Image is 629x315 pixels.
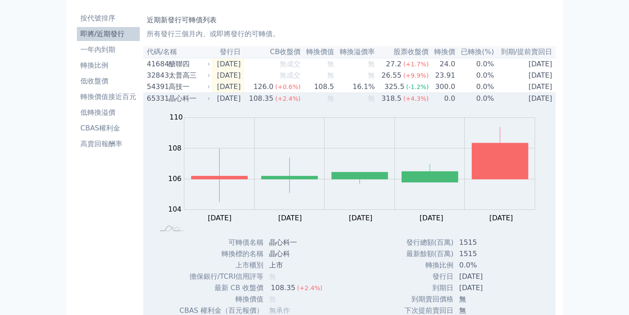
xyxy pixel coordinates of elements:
[429,93,456,105] td: 0.0
[301,46,335,58] th: 轉換價值
[212,46,244,58] th: 發行日
[456,58,494,70] td: 0.0%
[278,214,302,222] tspan: [DATE]
[397,248,454,260] td: 最新餘額(百萬)
[168,144,182,152] tspan: 108
[77,76,140,86] li: 低收盤價
[327,94,334,103] span: 無
[264,260,329,271] td: 上市
[169,70,208,81] div: 太普高三
[494,46,556,58] th: 到期/提前賣回日
[397,282,454,294] td: 到期日
[147,82,166,92] div: 54391
[264,248,329,260] td: 晶心科
[368,60,375,68] span: 無
[77,92,140,102] li: 轉換價值接近百元
[494,93,556,105] td: [DATE]
[454,294,520,305] td: 無
[384,59,404,69] div: 27.2
[397,271,454,282] td: 發行日
[247,93,275,104] div: 108.35
[456,81,494,93] td: 0.0%
[147,59,166,69] div: 41684
[77,27,140,41] a: 即將/近期發行
[397,260,454,271] td: 轉換比例
[269,283,297,293] div: 108.35
[212,81,244,93] td: [DATE]
[429,58,456,70] td: 24.0
[301,81,335,93] td: 108.5
[77,11,140,25] a: 按代號排序
[164,113,548,222] g: Chart
[275,83,301,90] span: (+0.6%)
[264,237,329,248] td: 晶心科一
[368,71,375,79] span: 無
[179,237,264,248] td: 可轉債名稱
[208,214,232,222] tspan: [DATE]
[77,45,140,55] li: 一年內到期
[191,127,528,202] g: Series
[77,74,140,88] a: 低收盤價
[297,284,322,291] span: (+2.4%)
[429,70,456,81] td: 23.91
[397,237,454,248] td: 發行總額(百萬)
[244,46,301,58] th: CB收盤價
[169,113,183,121] tspan: 110
[275,95,301,102] span: (+2.4%)
[212,70,244,81] td: [DATE]
[429,46,456,58] th: 轉換價
[169,93,208,104] div: 晶心科一
[494,58,556,70] td: [DATE]
[403,61,429,68] span: (+1.7%)
[77,29,140,39] li: 即將/近期發行
[456,46,494,58] th: 已轉換(%)
[494,70,556,81] td: [DATE]
[179,271,264,282] td: 擔保銀行/TCRI信用評等
[179,260,264,271] td: 上市櫃別
[397,294,454,305] td: 到期賣回價格
[77,60,140,71] li: 轉換比例
[147,29,552,39] p: 所有發行三個月內、或即將發行的可轉債。
[335,46,375,58] th: 轉換溢價率
[169,82,208,92] div: 高技一
[454,282,520,294] td: [DATE]
[77,90,140,104] a: 轉換價值接近百元
[77,139,140,149] li: 高賣回報酬率
[179,294,264,305] td: 轉換價值
[269,272,276,281] span: 無
[456,70,494,81] td: 0.0%
[77,107,140,118] li: 低轉換溢價
[212,93,244,105] td: [DATE]
[406,83,429,90] span: (-1.2%)
[349,214,373,222] tspan: [DATE]
[143,46,212,58] th: 代碼/名稱
[77,137,140,151] a: 高賣回報酬率
[368,94,375,103] span: 無
[456,93,494,105] td: 0.0%
[335,81,375,93] td: 16.1%
[77,121,140,135] a: CBAS權利金
[375,46,429,58] th: 股票收盤價
[77,123,140,134] li: CBAS權利金
[168,175,182,183] tspan: 106
[327,60,334,68] span: 無
[454,248,520,260] td: 1515
[327,71,334,79] span: 無
[380,70,403,81] div: 26.55
[489,214,513,222] tspan: [DATE]
[179,248,264,260] td: 轉換標的名稱
[269,295,276,303] span: 無
[77,13,140,24] li: 按代號排序
[77,106,140,120] a: 低轉換溢價
[168,205,182,213] tspan: 104
[280,60,301,68] span: 無成交
[494,81,556,93] td: [DATE]
[454,237,520,248] td: 1515
[169,59,208,69] div: 醣聯四
[77,43,140,57] a: 一年內到期
[212,58,244,70] td: [DATE]
[420,214,443,222] tspan: [DATE]
[77,58,140,72] a: 轉換比例
[147,93,166,104] div: 65331
[429,81,456,93] td: 300.0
